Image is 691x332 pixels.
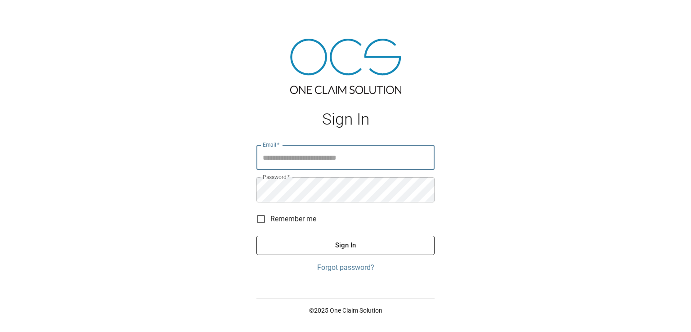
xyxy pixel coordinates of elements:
[256,110,435,129] h1: Sign In
[263,141,280,148] label: Email
[256,262,435,273] a: Forgot password?
[256,236,435,255] button: Sign In
[290,39,401,94] img: ocs-logo-tra.png
[270,214,316,224] span: Remember me
[11,5,47,23] img: ocs-logo-white-transparent.png
[263,173,290,181] label: Password
[256,306,435,315] p: © 2025 One Claim Solution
